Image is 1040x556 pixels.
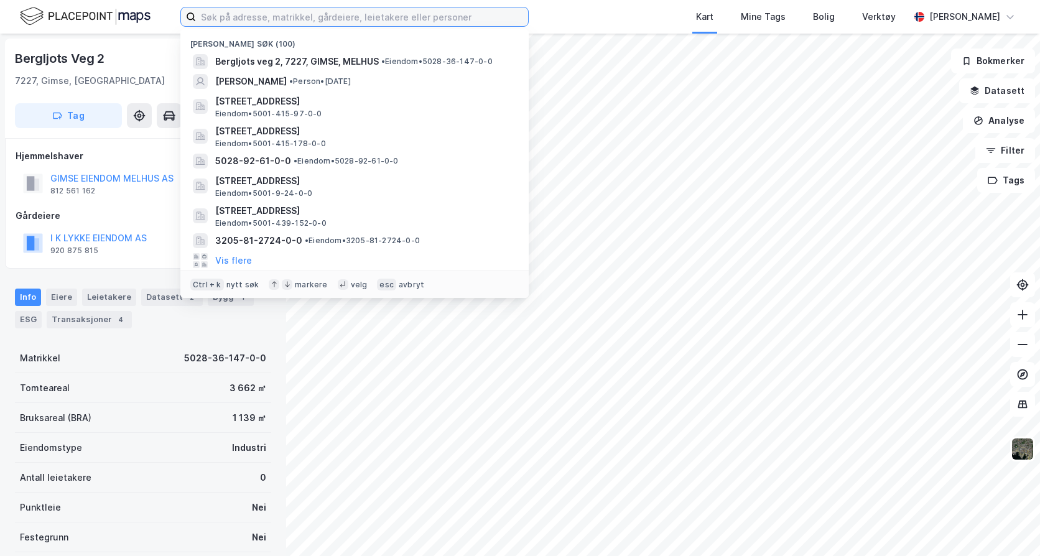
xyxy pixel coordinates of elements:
img: logo.f888ab2527a4732fd821a326f86c7f29.svg [20,6,151,27]
span: Eiendom • 5001-415-178-0-0 [215,139,326,149]
span: Eiendom • 5001-415-97-0-0 [215,109,322,119]
div: 920 875 815 [50,246,98,256]
span: [STREET_ADDRESS] [215,203,514,218]
div: Bruksareal (BRA) [20,410,91,425]
div: Antall leietakere [20,470,91,485]
div: Transaksjoner [47,311,132,328]
div: esc [377,279,396,291]
div: 7227, Gimse, [GEOGRAPHIC_DATA] [15,73,165,88]
div: Verktøy [862,9,896,24]
span: Eiendom • 3205-81-2724-0-0 [305,236,420,246]
span: [STREET_ADDRESS] [215,94,514,109]
div: nytt søk [226,280,259,290]
span: Eiendom • 5001-439-152-0-0 [215,218,327,228]
div: 0 [260,470,266,485]
div: [PERSON_NAME] [929,9,1000,24]
span: [STREET_ADDRESS] [215,174,514,188]
div: Kart [696,9,713,24]
div: Nei [252,530,266,545]
div: Eiendomstype [20,440,82,455]
button: Bokmerker [951,49,1035,73]
div: Industri [232,440,266,455]
div: Gårdeiere [16,208,271,223]
span: Eiendom • 5028-36-147-0-0 [381,57,493,67]
iframe: Chat Widget [978,496,1040,556]
div: Hjemmelshaver [16,149,271,164]
div: Mine Tags [741,9,786,24]
span: Person • [DATE] [289,76,351,86]
div: velg [351,280,368,290]
button: Analyse [963,108,1035,133]
button: Vis flere [215,253,252,268]
button: Filter [975,138,1035,163]
div: markere [295,280,327,290]
div: 5028-36-147-0-0 [184,351,266,366]
div: Eiere [46,289,77,306]
span: • [289,76,293,86]
div: Leietakere [82,289,136,306]
img: 9k= [1011,437,1034,461]
div: Bolig [813,9,835,24]
div: 812 561 162 [50,186,95,196]
span: Eiendom • 5001-9-24-0-0 [215,188,312,198]
span: • [294,156,297,165]
span: Eiendom • 5028-92-61-0-0 [294,156,399,166]
div: Ctrl + k [190,279,224,291]
span: 5028-92-61-0-0 [215,154,291,169]
div: Tomteareal [20,381,70,396]
span: [STREET_ADDRESS] [215,124,514,139]
button: Datasett [959,78,1035,103]
span: [PERSON_NAME] [215,74,287,89]
div: Festegrunn [20,530,68,545]
div: Matrikkel [20,351,60,366]
div: Kontrollprogram for chat [978,496,1040,556]
div: Info [15,289,41,306]
input: Søk på adresse, matrikkel, gårdeiere, leietakere eller personer [196,7,528,26]
div: Punktleie [20,500,61,515]
span: Bergljots veg 2, 7227, GIMSE, MELHUS [215,54,379,69]
span: • [381,57,385,66]
div: [PERSON_NAME] søk (100) [180,29,529,52]
div: ESG [15,311,42,328]
div: Bergljots Veg 2 [15,49,107,68]
div: 4 [114,313,127,326]
div: 1 139 ㎡ [233,410,266,425]
div: Nei [252,500,266,515]
button: Tag [15,103,122,128]
span: • [305,236,309,245]
div: Datasett [141,289,203,306]
div: 3 662 ㎡ [230,381,266,396]
span: 3205-81-2724-0-0 [215,233,302,248]
button: Tags [977,168,1035,193]
div: avbryt [399,280,424,290]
